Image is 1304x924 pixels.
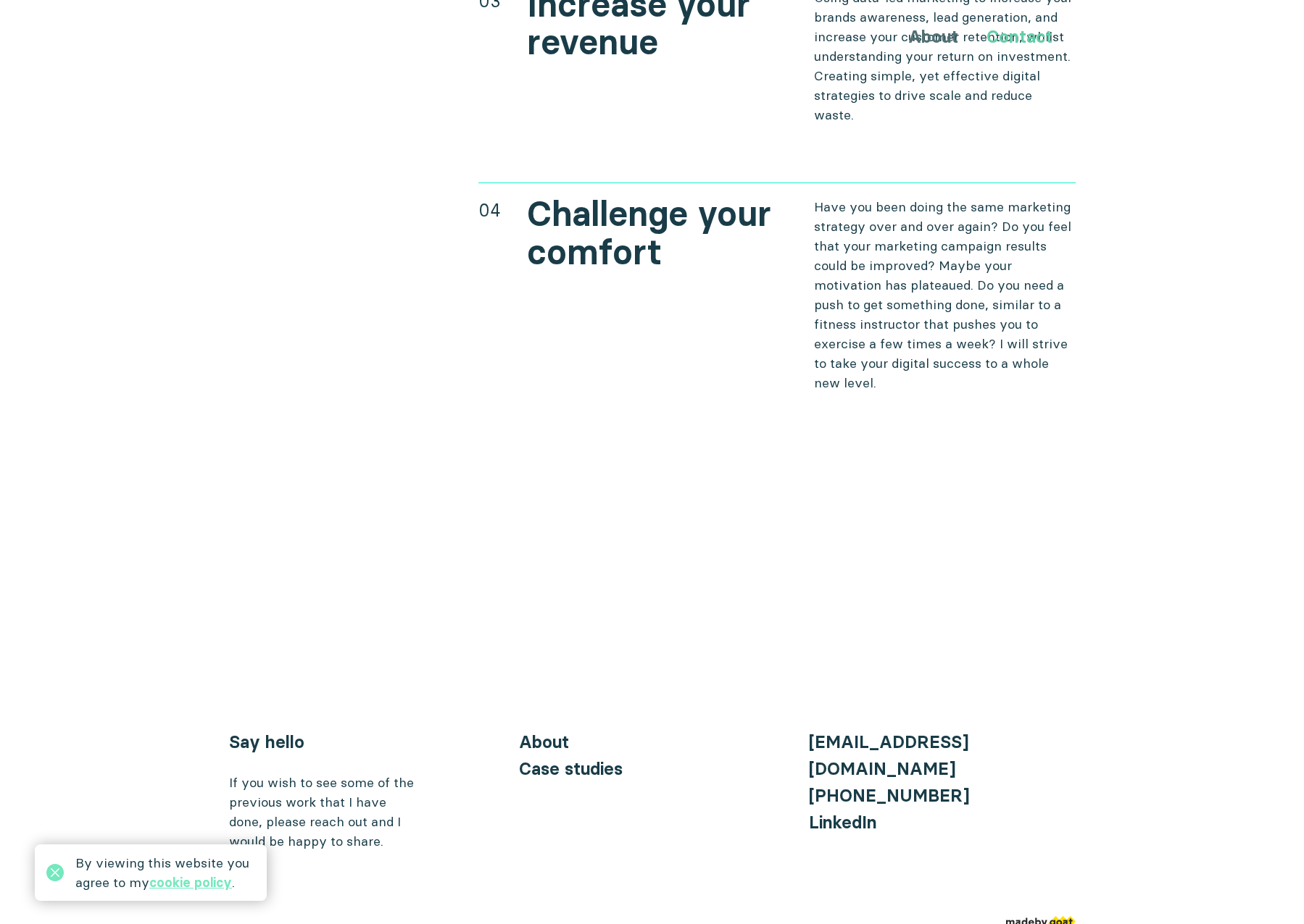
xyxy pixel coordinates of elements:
[478,197,501,223] div: 04
[229,773,418,851] div: If you wish to see some of the previous work that I have done, please reach out and I would be ha...
[519,731,569,752] a: About
[814,197,1076,392] p: Have you been doing the same marketing strategy over and over again? Do you feel that your market...
[75,853,255,892] div: By viewing this website you agree to my .
[229,731,304,752] a: Say hello
[809,731,968,779] a: [EMAIL_ADDRESS][DOMAIN_NAME]
[987,26,1052,47] a: Contact
[809,785,969,806] a: [PHONE_NUMBER]
[527,195,789,272] h2: Challenge your comfort
[519,758,623,779] a: Case studies
[149,874,232,891] a: cookie policy
[809,812,877,833] a: LinkedIn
